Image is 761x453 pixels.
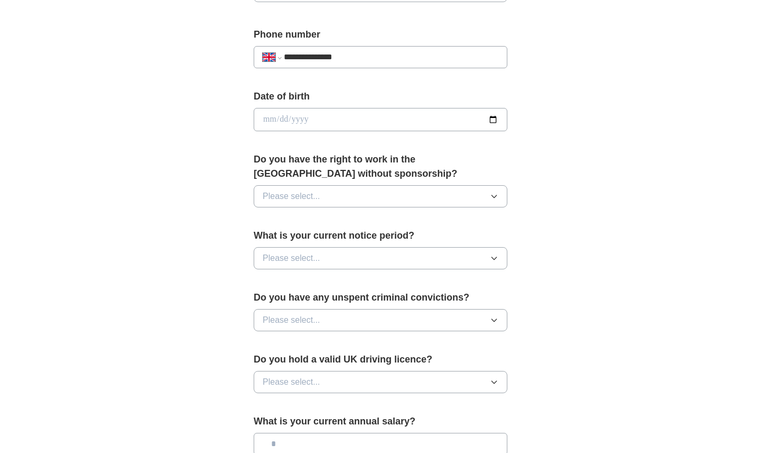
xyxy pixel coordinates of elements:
[263,190,320,203] span: Please select...
[263,376,320,388] span: Please select...
[254,185,507,207] button: Please select...
[254,28,507,42] label: Phone number
[254,89,507,104] label: Date of birth
[254,152,507,181] label: Do you have the right to work in the [GEOGRAPHIC_DATA] without sponsorship?
[254,229,507,243] label: What is your current notice period?
[263,314,320,327] span: Please select...
[254,414,507,429] label: What is your current annual salary?
[254,291,507,305] label: Do you have any unspent criminal convictions?
[254,247,507,269] button: Please select...
[263,252,320,265] span: Please select...
[254,371,507,393] button: Please select...
[254,309,507,331] button: Please select...
[254,352,507,367] label: Do you hold a valid UK driving licence?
